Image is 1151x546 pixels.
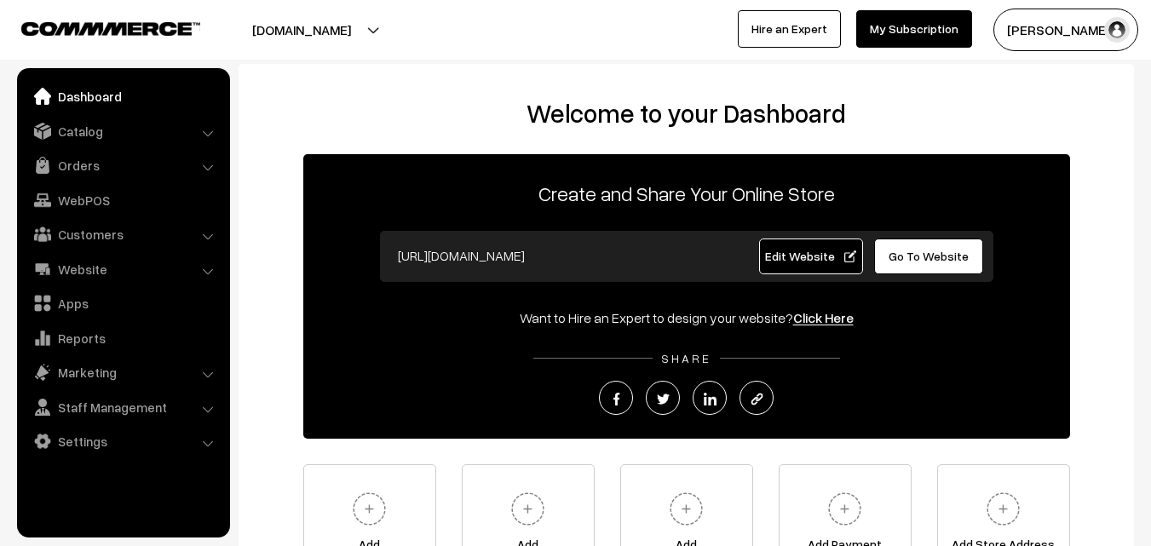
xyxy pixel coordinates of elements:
span: SHARE [653,351,720,365]
div: Want to Hire an Expert to design your website? [303,307,1070,328]
button: [PERSON_NAME] [993,9,1138,51]
a: Hire an Expert [738,10,841,48]
span: Edit Website [765,249,856,263]
span: Go To Website [889,249,969,263]
img: user [1104,17,1130,43]
a: WebPOS [21,185,224,216]
a: Apps [21,288,224,319]
a: Customers [21,219,224,250]
img: plus.svg [821,486,868,532]
a: Click Here [793,309,854,326]
a: Edit Website [759,239,863,274]
a: Catalog [21,116,224,147]
a: Reports [21,323,224,353]
img: plus.svg [346,486,393,532]
a: My Subscription [856,10,972,48]
a: Dashboard [21,81,224,112]
button: [DOMAIN_NAME] [193,9,411,51]
a: Go To Website [874,239,984,274]
img: COMMMERCE [21,22,200,35]
h2: Welcome to your Dashboard [256,98,1117,129]
a: Website [21,254,224,284]
a: Staff Management [21,392,224,422]
a: Orders [21,150,224,181]
p: Create and Share Your Online Store [303,178,1070,209]
a: Settings [21,426,224,457]
img: plus.svg [980,486,1027,532]
a: Marketing [21,357,224,388]
a: COMMMERCE [21,17,170,37]
img: plus.svg [504,486,551,532]
img: plus.svg [663,486,710,532]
